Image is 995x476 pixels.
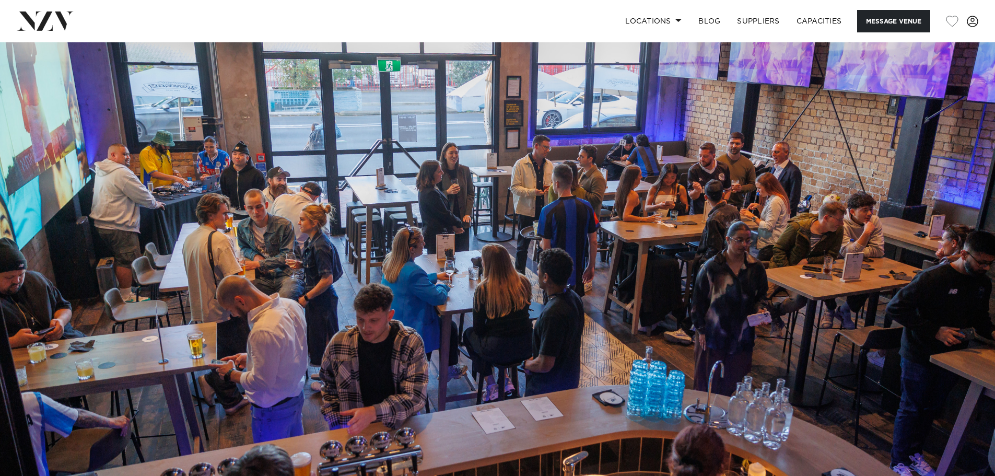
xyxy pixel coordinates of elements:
[17,11,74,30] img: nzv-logo.png
[617,10,690,32] a: Locations
[857,10,930,32] button: Message Venue
[788,10,850,32] a: Capacities
[690,10,729,32] a: BLOG
[729,10,788,32] a: SUPPLIERS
